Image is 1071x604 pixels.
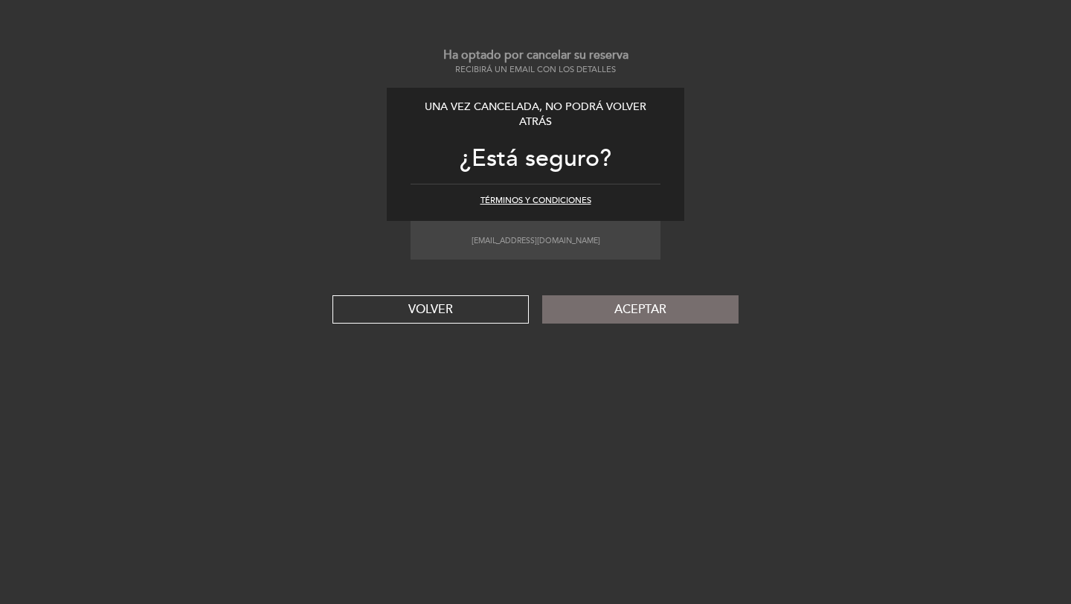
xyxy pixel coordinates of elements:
[460,144,611,173] span: ¿Está seguro?
[472,236,600,245] small: [EMAIL_ADDRESS][DOMAIN_NAME]
[332,295,529,324] button: VOLVER
[411,100,660,130] div: Una vez cancelada, no podrá volver atrás
[480,195,591,207] button: Términos y condiciones
[542,295,739,324] button: Aceptar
